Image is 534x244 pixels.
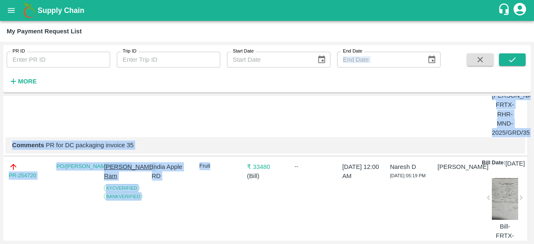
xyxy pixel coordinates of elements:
p: [DATE] [505,159,525,168]
p: [DATE] 12:00 AM [342,162,382,181]
a: Supply Chain [38,5,498,16]
p: [PERSON_NAME]-FRTX-RHR-MND-2025/GRD/35 [492,91,518,137]
strong: More [18,78,37,85]
p: PR for DC packaging invoice 35 [12,141,519,150]
b: Supply Chain [38,6,84,15]
div: -- [295,162,335,171]
p: Bill Date: [482,159,505,168]
p: [PERSON_NAME] [438,162,478,171]
label: Start Date [233,48,254,55]
div: My Payment Request List [7,26,82,37]
button: Choose date [424,52,440,68]
a: PO/[PERSON_NAME]/172962 [56,163,130,169]
p: India Apple RD [152,162,192,181]
input: Enter PR ID [7,52,110,68]
p: Fruit [199,162,239,170]
label: Trip ID [123,48,136,55]
img: logo [21,2,38,19]
button: Choose date [314,52,330,68]
input: Start Date [227,52,310,68]
button: More [7,74,39,88]
span: KYC Verified [104,184,139,192]
button: open drawer [2,1,21,20]
b: Comments [12,142,44,148]
a: PR-254720 [9,171,36,180]
p: ( Bill ) [247,171,287,181]
div: account of current user [512,2,527,19]
span: [DATE] 05:19 PM [390,173,426,178]
input: Enter Trip ID [117,52,220,68]
p: ₹ 33480 [247,162,287,171]
p: [PERSON_NAME] Ram [104,162,144,181]
input: End Date [337,52,421,68]
div: customer-support [498,3,512,18]
label: End Date [343,48,362,55]
label: PR ID [13,48,25,55]
span: Bank Verified [104,193,142,200]
p: Naresh D [390,162,430,171]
